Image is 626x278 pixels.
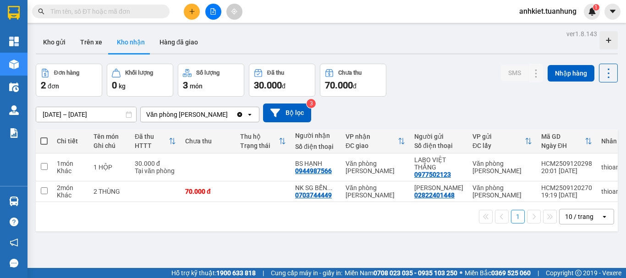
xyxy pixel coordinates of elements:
[9,105,19,115] img: warehouse-icon
[320,64,386,97] button: Chưa thu70.000đ
[57,137,84,145] div: Chi tiết
[73,31,110,53] button: Trên xe
[295,132,336,139] div: Người nhận
[249,64,315,97] button: Đã thu30.000đ
[50,6,159,16] input: Tìm tên, số ĐT hoặc mã đơn
[491,269,531,277] strong: 0369 525 060
[240,142,279,149] div: Trạng thái
[246,111,253,118] svg: open
[472,184,532,199] div: Văn phòng [PERSON_NAME]
[254,80,282,91] span: 30.000
[8,6,20,20] img: logo-vxr
[9,60,19,69] img: warehouse-icon
[295,160,336,167] div: BS HẠNH
[205,4,221,20] button: file-add
[226,4,242,20] button: aim
[541,142,585,149] div: Ngày ĐH
[501,65,528,81] button: SMS
[189,8,195,15] span: plus
[414,191,455,199] div: 02822401448
[414,142,463,149] div: Số điện thoại
[609,7,617,16] span: caret-down
[196,70,220,76] div: Số lượng
[541,191,592,199] div: 19:19 [DATE]
[468,129,537,153] th: Toggle SortBy
[601,213,608,220] svg: open
[36,31,73,53] button: Kho gửi
[338,70,362,76] div: Chưa thu
[541,160,592,167] div: HCM2509120298
[604,4,621,20] button: caret-down
[295,167,332,174] div: 0944987566
[125,70,153,76] div: Khối lượng
[538,268,539,278] span: |
[541,167,592,174] div: 20:01 [DATE]
[472,133,525,140] div: VP gửi
[236,111,243,118] svg: Clear value
[135,160,176,167] div: 30.000 đ
[110,31,152,53] button: Kho nhận
[57,191,84,199] div: Khác
[537,129,597,153] th: Toggle SortBy
[599,31,618,49] div: Tạo kho hàng mới
[93,142,126,149] div: Ghi chú
[307,99,316,108] sup: 3
[9,196,19,206] img: warehouse-icon
[135,142,169,149] div: HTTT
[295,191,332,199] div: 0703744449
[541,133,585,140] div: Mã GD
[414,171,451,178] div: 0977502123
[345,268,457,278] span: Miền Nam
[185,137,231,145] div: Chưa thu
[9,37,19,46] img: dashboard-icon
[93,188,126,195] div: 2 THÙNG
[135,167,176,174] div: Tại văn phòng
[135,133,169,140] div: Đã thu
[472,142,525,149] div: ĐC lấy
[9,82,19,92] img: warehouse-icon
[541,184,592,191] div: HCM2509120270
[184,4,200,20] button: plus
[511,210,525,223] button: 1
[414,156,463,171] div: LABO VIỆT THẮNG
[146,110,228,119] div: Văn phòng [PERSON_NAME]
[267,70,284,76] div: Đã thu
[231,8,237,15] span: aim
[566,29,597,39] div: ver 1.8.143
[512,5,584,17] span: anhkiet.tuanhung
[236,129,291,153] th: Toggle SortBy
[183,80,188,91] span: 3
[210,8,216,15] span: file-add
[414,184,463,191] div: TẢN ĐÀ
[38,8,44,15] span: search
[178,64,244,97] button: Số lượng3món
[93,164,126,171] div: 1 HỘP
[263,268,264,278] span: |
[152,31,205,53] button: Hàng đã giao
[346,160,405,174] div: Văn phòng [PERSON_NAME]
[353,82,357,90] span: đ
[263,104,311,122] button: Bộ lọc
[57,160,84,167] div: 1 món
[414,133,463,140] div: Người gửi
[271,268,342,278] span: Cung cấp máy in - giấy in:
[9,128,19,138] img: solution-icon
[185,188,231,195] div: 70.000 đ
[575,270,582,276] span: copyright
[112,80,117,91] span: 0
[229,110,230,119] input: Selected Văn phòng Tắc Vân.
[346,184,405,199] div: Văn phòng [PERSON_NAME]
[107,64,173,97] button: Khối lượng0kg
[325,80,353,91] span: 70.000
[346,142,398,149] div: ĐC giao
[93,133,126,140] div: Tên món
[36,107,136,122] input: Select a date range.
[171,268,256,278] span: Hỗ trợ kỹ thuật:
[36,64,102,97] button: Đơn hàng2đơn
[57,184,84,191] div: 2 món
[57,167,84,174] div: Khác
[472,160,532,174] div: Văn phòng [PERSON_NAME]
[465,268,531,278] span: Miền Bắc
[460,271,462,275] span: ⚪️
[54,70,79,76] div: Đơn hàng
